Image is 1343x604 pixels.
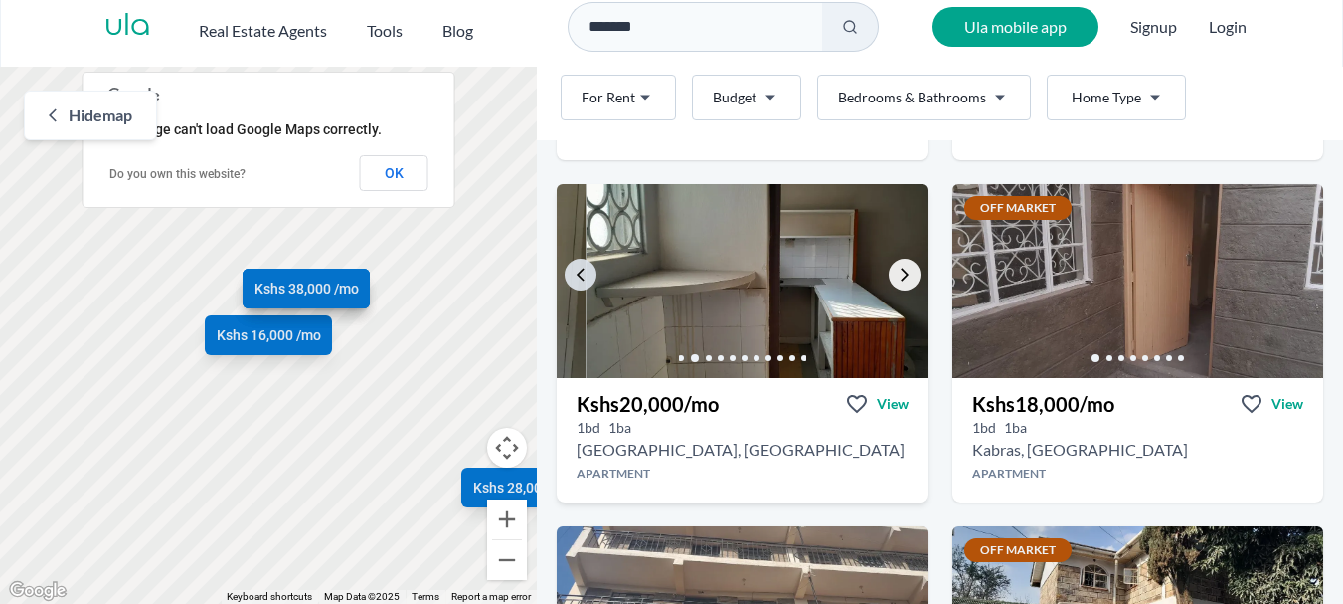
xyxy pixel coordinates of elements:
h5: 1 bathrooms [1004,418,1027,438]
button: Map camera controls [487,428,527,468]
nav: Main [199,11,513,43]
span: Map Data ©2025 [324,591,400,602]
span: Budget [713,88,756,107]
button: For Rent [561,75,676,120]
h4: Apartment [952,466,1323,482]
button: Tools [367,11,403,43]
a: Kshs18,000/moViewView property in detail1bd 1ba Kabras, [GEOGRAPHIC_DATA]Apartment [952,378,1323,503]
button: Bedrooms & Bathrooms [817,75,1031,120]
h2: Tools [367,19,403,43]
a: Go to the next property image [889,259,921,291]
button: Home Type [1047,75,1186,120]
span: Hide map [69,103,132,127]
img: 1 bedroom Apartment for rent - Kshs 18,000/mo - in South B The Piston Autos, Kabras, Nairobi, Ken... [952,184,1323,378]
span: This page can't load Google Maps correctly. [108,121,382,137]
a: Open this area in Google Maps (opens a new window) [5,578,71,604]
h5: 1 bedrooms [972,418,996,438]
h2: Real Estate Agents [199,19,327,43]
a: Kshs20,000/moViewView property in detail1bd 1ba [GEOGRAPHIC_DATA], [GEOGRAPHIC_DATA]Apartment [557,378,927,503]
h2: 1 bedroom Apartment for rent in South B - Kshs 20,000/mo -South Hill Apartment, South B, Sore Roa... [577,438,905,462]
span: Off Market [964,196,1072,220]
button: Zoom in [487,500,527,539]
h2: Blog [442,19,473,43]
h3: Kshs 20,000 /mo [577,390,719,418]
img: 1 bedroom Apartment for rent - Kshs 20,000/mo - in South B opposite South Hill Apartment, South B... [586,184,956,378]
button: OK [360,155,428,191]
img: Google [5,578,71,604]
a: Do you own this website? [109,167,246,181]
a: Terms (opens in new tab) [412,591,439,602]
span: Home Type [1072,88,1141,107]
button: Zoom out [487,540,527,580]
a: Kshs 38,000 /mo [244,270,371,309]
span: For Rent [582,88,635,107]
span: Signup [1130,7,1177,47]
h2: 1 bedroom Apartment for rent in South B - Kshs 18,000/mo -The Piston Autos, Kabras, Nairobi, Keny... [972,438,1188,462]
span: View [877,394,909,414]
h5: 1 bedrooms [577,418,600,438]
button: Real Estate Agents [199,11,327,43]
button: Login [1209,15,1247,39]
span: Bedrooms & Bathrooms [838,88,986,107]
a: Go to the previous property image [565,259,596,291]
span: Kshs 16,000 /mo [217,325,321,345]
a: Ula mobile app [932,7,1098,47]
a: ula [104,9,151,45]
h4: Apartment [557,466,927,482]
a: Blog [442,11,473,43]
span: Off Market [964,538,1072,562]
span: View [1271,394,1303,414]
span: Kshs 28,000 /mo [473,478,578,498]
h3: Kshs 18,000 /mo [972,390,1114,418]
span: Kshs 38,000 /mo [254,280,359,300]
a: Kshs 28,000 /mo [462,468,589,507]
a: Report a map error [451,591,531,602]
button: Keyboard shortcuts [227,590,312,604]
a: Kshs 16,000 /mo [205,315,332,355]
button: Budget [692,75,801,120]
h5: 1 bathrooms [608,418,631,438]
